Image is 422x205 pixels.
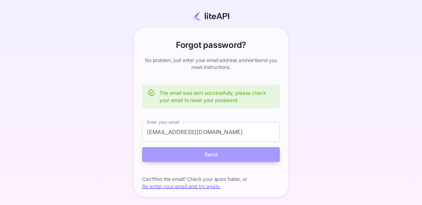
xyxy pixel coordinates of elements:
a: Re-enter your email and try again. [142,183,221,189]
label: Enter your email [147,119,179,125]
p: No problem, just enter your email address and we'll send you reset instructions. [142,57,280,71]
p: Can't find the email? Check your spam folder, or [142,176,280,183]
h6: Forgot password? [176,39,246,51]
img: liteapi [193,11,229,21]
button: Send [142,147,280,162]
div: The email was sent successfully, please check your email to reset your password [159,86,274,106]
